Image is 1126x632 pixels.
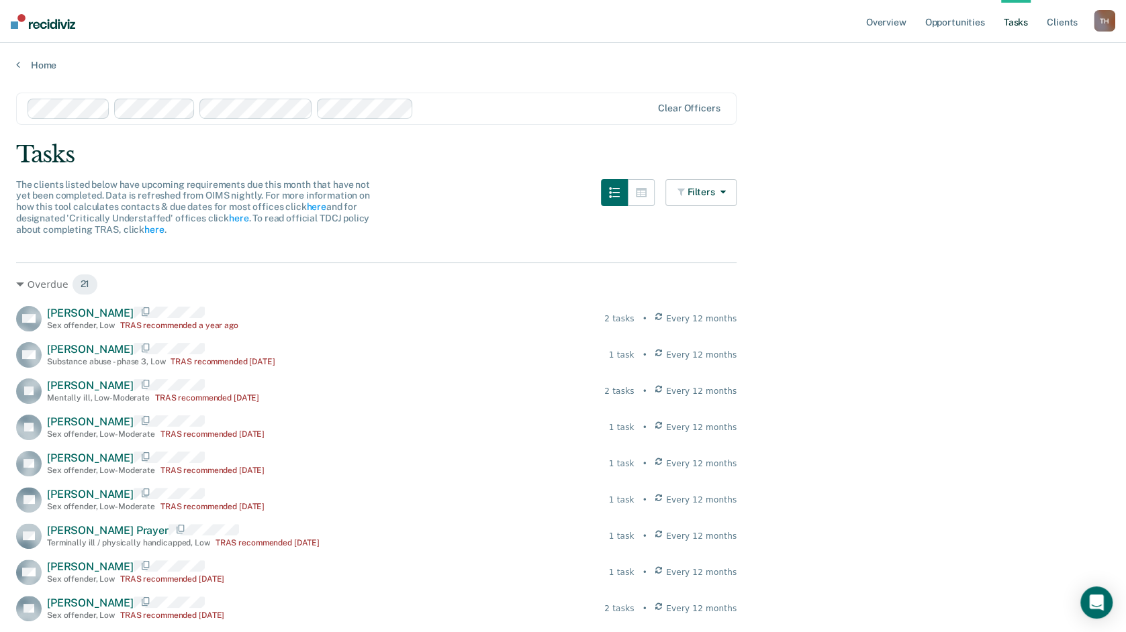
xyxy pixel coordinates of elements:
span: [PERSON_NAME] [47,343,134,356]
div: • [643,385,647,397]
a: here [306,201,326,212]
div: Substance abuse - phase 3 , Low [47,357,165,366]
span: [PERSON_NAME] [47,596,134,609]
div: Terminally ill / physically handicapped , Low [47,538,210,547]
span: Every 12 months [666,458,737,470]
div: • [643,566,647,578]
div: Mentally ill , Low-Moderate [47,393,150,403]
div: Sex offender , Low-Moderate [47,466,155,475]
span: Every 12 months [666,530,737,542]
div: TRAS recommended [DATE] [171,357,275,366]
span: Every 12 months [666,602,737,615]
span: [PERSON_NAME] [47,560,134,573]
div: • [643,458,647,470]
div: 1 task [609,530,635,542]
div: • [643,349,647,361]
div: T H [1094,10,1115,32]
div: Sex offender , Low [47,321,115,330]
span: Every 12 months [666,349,737,361]
div: 1 task [609,566,635,578]
div: 1 task [609,458,635,470]
div: • [643,313,647,325]
div: • [643,421,647,433]
div: TRAS recommended [DATE] [120,574,224,584]
div: TRAS recommended a year ago [120,321,238,330]
div: • [643,602,647,615]
div: 2 tasks [604,313,634,325]
div: 2 tasks [604,602,634,615]
span: Every 12 months [666,421,737,433]
a: Home [16,59,1110,71]
div: 1 task [609,349,635,361]
a: here [229,213,248,223]
div: Overdue 21 [16,274,737,295]
span: The clients listed below have upcoming requirements due this month that have not yet been complet... [16,179,370,235]
div: 2 tasks [604,385,634,397]
div: TRAS recommended [DATE] [160,466,265,475]
span: [PERSON_NAME] [47,452,134,464]
div: • [643,494,647,506]
div: TRAS recommended [DATE] [120,611,224,620]
button: TH [1094,10,1115,32]
span: [PERSON_NAME] Prayer [47,524,169,537]
span: [PERSON_NAME] [47,379,134,392]
div: TRAS recommended [DATE] [216,538,320,547]
div: Clear officers [658,103,720,114]
div: TRAS recommended [DATE] [155,393,259,403]
span: 21 [72,274,99,295]
div: Tasks [16,141,1110,168]
div: • [643,530,647,542]
span: Every 12 months [666,494,737,506]
span: Every 12 months [666,385,737,397]
a: here [144,224,164,235]
span: Every 12 months [666,566,737,578]
div: 1 task [609,421,635,433]
div: Sex offender , Low-Moderate [47,429,155,439]
div: Sex offender , Low [47,574,115,584]
span: [PERSON_NAME] [47,415,134,428]
span: [PERSON_NAME] [47,307,134,319]
button: Filters [665,179,737,206]
div: Sex offender , Low-Moderate [47,502,155,511]
div: TRAS recommended [DATE] [160,429,265,439]
img: Recidiviz [11,14,75,29]
div: Sex offender , Low [47,611,115,620]
span: Every 12 months [666,313,737,325]
div: Open Intercom Messenger [1080,586,1113,619]
span: [PERSON_NAME] [47,488,134,501]
div: TRAS recommended [DATE] [160,502,265,511]
div: 1 task [609,494,635,506]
